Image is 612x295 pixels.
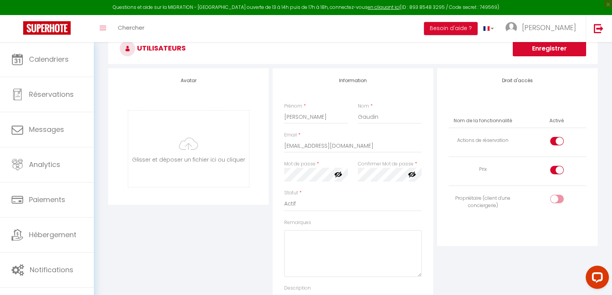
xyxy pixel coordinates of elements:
[29,195,65,204] span: Paiements
[284,78,422,83] h4: Information
[546,114,567,128] th: Activé
[513,41,586,56] button: Enregistrer
[29,89,74,99] span: Réservations
[29,54,69,64] span: Calendriers
[118,24,144,32] span: Chercher
[594,24,604,33] img: logout
[449,78,586,83] h4: Droit d'accès
[30,265,73,275] span: Notifications
[284,160,315,168] label: Mot de passe
[452,166,514,173] div: Prix
[368,4,400,10] a: en cliquant ici
[284,189,298,197] label: Statut
[505,22,517,34] img: ...
[29,125,64,134] span: Messages
[29,160,60,169] span: Analytics
[358,103,369,110] label: Nom
[284,219,311,226] label: Remarques
[358,160,414,168] label: Confirmer Mot de passe
[29,230,76,239] span: Hébergement
[284,285,311,292] label: Description
[449,114,517,128] th: Nom de la fonctionnalité
[112,15,150,42] a: Chercher
[500,15,586,42] a: ... [PERSON_NAME]
[452,137,514,144] div: Actions de réservation
[452,195,514,209] div: Propriétaire (client d'une conciergerie)
[522,23,576,32] span: [PERSON_NAME]
[424,22,478,35] button: Besoin d'aide ?
[284,103,302,110] label: Prénom
[284,131,297,139] label: Email
[108,33,598,64] h3: Utilisateurs
[23,21,71,35] img: Super Booking
[120,78,257,83] h4: Avatar
[580,263,612,295] iframe: LiveChat chat widget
